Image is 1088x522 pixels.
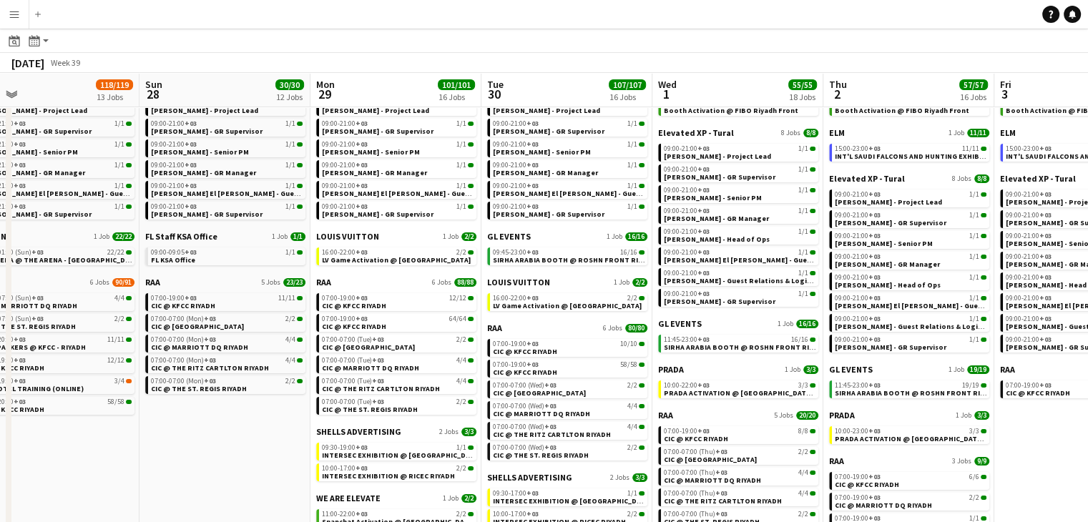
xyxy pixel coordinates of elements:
[632,278,647,287] span: 2/2
[835,191,881,198] span: 09:00-21:00
[14,160,26,169] span: +03
[526,139,539,149] span: +03
[322,203,368,210] span: 09:00-21:00
[107,249,124,256] span: 22/22
[114,182,124,189] span: 1/1
[829,127,989,138] a: ELM1 Job11/11
[868,189,881,199] span: +03
[151,293,303,310] a: 07:00-19:00+0311/11CIC @ KFCC RIYADH
[356,247,368,257] span: +03
[151,203,197,210] span: 09:00-21:00
[835,252,986,268] a: 09:00-21:00+031/1[PERSON_NAME] - GR Manager
[443,232,459,241] span: 1 Job
[664,144,815,160] a: 09:00-21:00+031/1[PERSON_NAME] - Project Lead
[664,235,770,244] span: Rodrigo Oliveira - Head of Ops
[697,227,710,236] span: +03
[90,278,109,287] span: 6 Jobs
[493,120,539,127] span: 09:00-21:00
[949,129,964,137] span: 1 Job
[151,162,197,169] span: 09:00-21:00
[1039,272,1052,282] span: +03
[664,193,762,202] span: Diana Fazlitdinova - Senior PM
[835,212,881,219] span: 09:00-21:00
[664,247,815,264] a: 09:00-21:00+031/1[PERSON_NAME] El [PERSON_NAME] - Guest Relations Manager
[14,181,26,190] span: +03
[664,152,771,161] span: Aysel Ahmadova - Project Lead
[487,277,550,287] span: LOUIS VUITTON
[112,232,134,241] span: 22/22
[967,129,989,137] span: 11/11
[461,232,476,241] span: 2/2
[487,277,647,287] a: LOUIS VUITTON1 Job2/2
[356,181,368,190] span: +03
[1039,231,1052,240] span: +03
[151,295,197,302] span: 07:00-19:00
[322,210,433,219] span: Youssef Khiari - GR Supervisor
[322,120,368,127] span: 09:00-21:00
[835,260,940,269] span: Giuseppe Fontani - GR Manager
[151,168,256,177] span: Giuseppe Fontani - GR Manager
[493,202,645,218] a: 09:00-21:00+031/1[PERSON_NAME] - GR Supervisor
[493,162,539,169] span: 09:00-21:00
[285,203,295,210] span: 1/1
[664,227,815,243] a: 09:00-21:00+031/1[PERSON_NAME] - Head of Ops
[1039,210,1052,220] span: +03
[798,290,808,297] span: 1/1
[664,164,815,181] a: 09:00-21:00+031/1[PERSON_NAME] - GR Supervisor
[285,182,295,189] span: 1/1
[620,249,637,256] span: 16/16
[493,293,645,310] a: 16:00-22:00+032/2LV Game Activation @ [GEOGRAPHIC_DATA]
[261,278,280,287] span: 5 Jobs
[151,189,369,198] span: Serina El Kaissi - Guest Relations Manager
[493,181,645,197] a: 09:00-21:00+031/1[PERSON_NAME] El [PERSON_NAME] - Guest Relations Manager
[664,187,710,194] span: 09:00-21:00
[1006,191,1052,198] span: 09:00-21:00
[322,189,540,198] span: Serina El Kaissi - Guest Relations Manager
[664,145,710,152] span: 09:00-21:00
[322,147,420,157] span: Diana Fazlitdinova - Senior PM
[151,182,197,189] span: 09:00-21:00
[493,119,645,135] a: 09:00-21:00+031/1[PERSON_NAME] - GR Supervisor
[614,278,629,287] span: 1 Job
[316,231,476,277] div: LOUIS VUITTON1 Job2/216:00-22:00+032/2LV Game Activation @ [GEOGRAPHIC_DATA]
[456,249,466,256] span: 2/2
[969,191,979,198] span: 1/1
[664,228,710,235] span: 09:00-21:00
[835,232,881,240] span: 09:00-21:00
[278,295,295,302] span: 11/11
[356,202,368,211] span: +03
[658,127,818,138] a: Elevated XP - Tural8 Jobs8/8
[664,270,710,277] span: 09:00-21:00
[114,162,124,169] span: 1/1
[798,270,808,277] span: 1/1
[526,247,539,257] span: +03
[868,293,881,302] span: +03
[526,293,539,302] span: +03
[829,127,989,173] div: ELM1 Job11/1115:00-23:00+0311/11INT'L SAUDI FALCONS AND HUNTING EXHIBITION '25 @ [GEOGRAPHIC_DATA...
[829,173,989,364] div: Elevated XP - Tural8 Jobs8/809:00-21:00+031/1[PERSON_NAME] - Project Lead09:00-21:00+031/1[PERSON...
[285,162,295,169] span: 1/1
[1006,212,1052,219] span: 09:00-21:00
[151,139,303,156] a: 09:00-21:00+031/1[PERSON_NAME] - Senior PM
[322,181,474,197] a: 09:00-21:00+031/1[PERSON_NAME] El [PERSON_NAME] - Guest Relations Manager
[114,120,124,127] span: 1/1
[664,255,882,265] span: Serina El Kaissi - Guest Relations Manager
[829,173,989,184] a: Elevated XP - Tural8 Jobs8/8
[487,231,647,242] a: GL EVENTS1 Job16/16
[664,206,815,222] a: 09:00-21:00+031/1[PERSON_NAME] - GR Manager
[322,139,474,156] a: 09:00-21:00+031/1[PERSON_NAME] - Senior PM
[969,212,979,219] span: 1/1
[31,293,44,302] span: +03
[151,120,197,127] span: 09:00-21:00
[322,249,368,256] span: 16:00-22:00
[456,182,466,189] span: 1/1
[1039,293,1052,302] span: +03
[322,293,474,310] a: 07:00-19:00+0312/12CIC @ KFCC RIYADH
[962,145,979,152] span: 11/11
[829,127,845,138] span: ELM
[1039,252,1052,261] span: +03
[1006,145,1052,152] span: 15:00-23:00
[1006,232,1052,240] span: 09:00-21:00
[456,141,466,148] span: 1/1
[112,278,134,287] span: 90/91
